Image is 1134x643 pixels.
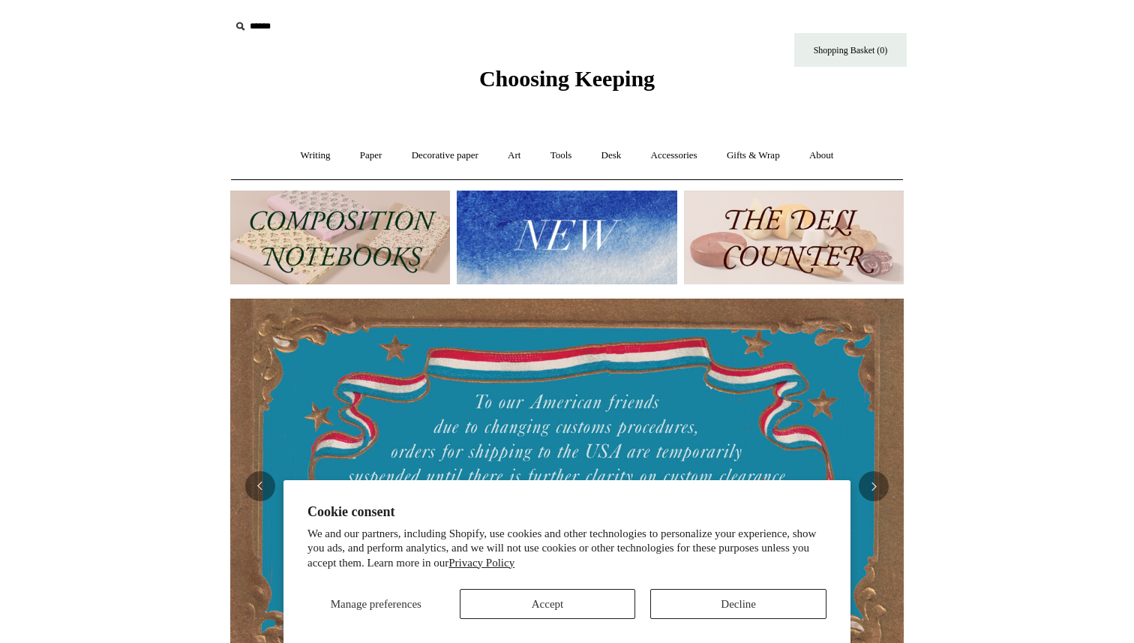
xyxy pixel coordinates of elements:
button: Manage preferences [307,589,445,619]
img: New.jpg__PID:f73bdf93-380a-4a35-bcfe-7823039498e1 [457,191,676,284]
a: Tools [537,136,586,176]
img: 202302 Composition ledgers.jpg__PID:69722ee6-fa44-49dd-a067-31375e5d54ec [230,191,450,284]
a: Accessories [637,136,711,176]
button: Decline [650,589,826,619]
a: Paper [346,136,396,176]
h2: Cookie consent [307,504,826,520]
span: Choosing Keeping [479,66,655,91]
img: The Deli Counter [684,191,904,284]
a: Decorative paper [398,136,492,176]
a: Writing [287,136,344,176]
a: Gifts & Wrap [713,136,793,176]
p: We and our partners, including Shopify, use cookies and other technologies to personalize your ex... [307,527,826,571]
button: Accept [460,589,636,619]
a: Desk [588,136,635,176]
button: Next [859,471,889,501]
a: About [796,136,847,176]
a: Privacy Policy [448,557,514,569]
a: Shopping Basket (0) [794,33,907,67]
a: Art [494,136,534,176]
span: Manage preferences [331,598,421,610]
a: Choosing Keeping [479,78,655,89]
button: Previous [245,471,275,501]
